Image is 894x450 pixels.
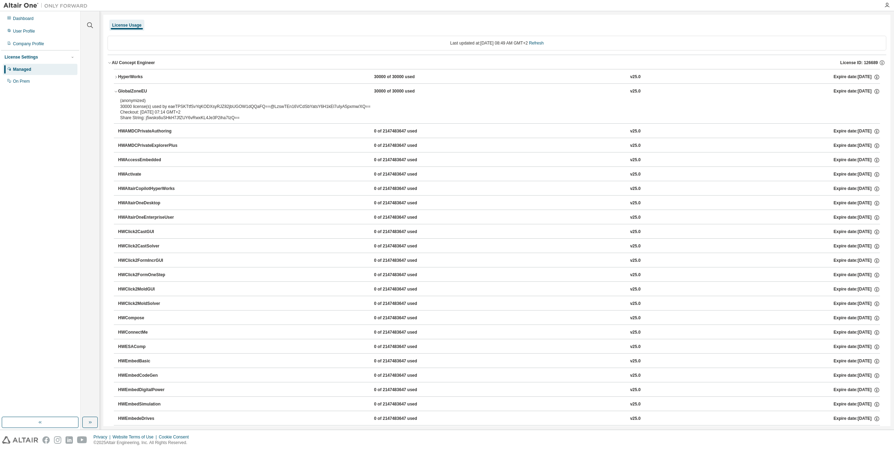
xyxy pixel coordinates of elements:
div: v25.0 [630,401,641,408]
div: Expire date: [DATE] [834,286,880,293]
img: facebook.svg [42,436,50,444]
div: 0 of 2147483647 used [374,286,437,293]
button: HWCompose0 of 2147483647 usedv25.0Expire date:[DATE] [118,311,880,326]
div: Website Terms of Use [112,434,159,440]
div: HWEmbedBasic [118,358,181,364]
div: HWClick2FormOneStep [118,272,181,278]
div: HWAMDCPrivateExplorerPlus [118,143,181,149]
div: v25.0 [630,315,641,321]
div: HWAMDCPrivateAuthoring [118,128,181,135]
div: Expire date: [DATE] [834,128,880,135]
div: v25.0 [630,373,641,379]
div: Last updated at: [DATE] 08:49 AM GMT+2 [108,36,886,50]
div: 0 of 2147483647 used [374,373,437,379]
div: v25.0 [630,258,641,264]
div: 0 of 2147483647 used [374,416,437,422]
div: Expire date: [DATE] [834,200,880,206]
span: License ID: 126689 [840,60,878,66]
div: 0 of 2147483647 used [374,272,437,278]
div: 0 of 2147483647 used [374,258,437,264]
div: Expire date: [DATE] [834,401,880,408]
div: HWAccessEmbedded [118,157,181,163]
div: Expire date: [DATE] [834,344,880,350]
div: 0 of 2147483647 used [374,157,437,163]
div: License Usage [112,22,142,28]
img: instagram.svg [54,436,61,444]
div: Expire date: [DATE] [834,171,880,178]
div: HWConnectMe [118,329,181,336]
div: Checkout: [DATE] 07:14 GMT+2 [120,109,857,115]
div: 0 of 2147483647 used [374,171,437,178]
div: HWActivate [118,171,181,178]
button: HWEmbedBasic0 of 2147483647 usedv25.0Expire date:[DATE] [118,354,880,369]
div: v25.0 [630,186,641,192]
div: Expire date: [DATE] [834,157,880,163]
div: Dashboard [13,16,34,21]
div: Expire date: [DATE] [834,358,880,364]
button: HWEmbedCodeGen0 of 2147483647 usedv25.0Expire date:[DATE] [118,368,880,383]
div: HWClick2MoldGUI [118,286,181,293]
div: v25.0 [630,88,641,95]
button: HWClick2MoldGUI0 of 2147483647 usedv25.0Expire date:[DATE] [118,282,880,297]
div: v25.0 [630,344,641,350]
div: Expire date: [DATE] [834,143,880,149]
div: Share String: j5wsks6uSHkH7JfZUY6vRwxKL4Je3P2iha7IzQ== [120,115,857,121]
div: Expire date: [DATE] [834,229,880,235]
button: HWActivate0 of 2147483647 usedv25.0Expire date:[DATE] [118,167,880,182]
button: HWAltairOneEnterpriseUser0 of 2147483647 usedv25.0Expire date:[DATE] [118,210,880,225]
div: 0 of 2147483647 used [374,315,437,321]
div: HWAltairOneEnterpriseUser [118,214,181,221]
div: v25.0 [630,74,641,80]
div: User Profile [13,28,35,34]
img: linkedin.svg [66,436,73,444]
div: Expire date: [DATE] [834,373,880,379]
div: v25.0 [630,243,641,250]
button: HWAltairOneDesktop0 of 2147483647 usedv25.0Expire date:[DATE] [118,196,880,211]
div: HWCompose [118,315,181,321]
div: v25.0 [630,143,641,149]
div: 0 of 2147483647 used [374,143,437,149]
div: Expire date: [DATE] [834,387,880,393]
div: HWEmbedeDrives [118,416,181,422]
div: v25.0 [630,387,641,393]
button: HWEmbedDigitalPower0 of 2147483647 usedv25.0Expire date:[DATE] [118,382,880,398]
button: HWClick2FormIncrGUI0 of 2147483647 usedv25.0Expire date:[DATE] [118,253,880,268]
div: 30000 of 30000 used [374,74,437,80]
div: Expire date: [DATE] [834,315,880,321]
div: v25.0 [630,214,641,221]
button: HWAMDCPrivateExplorerPlus0 of 2147483647 usedv25.0Expire date:[DATE] [118,138,880,154]
button: HWAMDCPrivateAuthoring0 of 2147483647 usedv25.0Expire date:[DATE] [118,124,880,139]
div: Expire date: [DATE] [834,243,880,250]
div: v25.0 [630,329,641,336]
button: GlobalZoneEU30000 of 30000 usedv25.0Expire date:[DATE] [114,84,880,99]
div: v25.0 [630,171,641,178]
div: 30000 license(s) used by eaeTPSKTtfSvYqKODXsyRJZ82jbUGOW1dQQaFQ==@LzswTEn16VCdSbYatsY6H1kEl7uIyA5... [120,98,857,109]
div: v25.0 [630,301,641,307]
p: (anonymized) [120,98,857,104]
div: AU Concept Engineer [112,60,155,66]
div: HWClick2CastSolver [118,243,181,250]
p: © 2025 Altair Engineering, Inc. All Rights Reserved. [94,440,193,446]
div: v25.0 [630,272,641,278]
div: Expire date: [DATE] [834,88,880,95]
div: HWClick2FormIncrGUI [118,258,181,264]
div: v25.0 [630,200,641,206]
div: 30000 of 30000 used [374,88,437,95]
button: HWAccessEmbedded0 of 2147483647 usedv25.0Expire date:[DATE] [118,152,880,168]
div: 0 of 2147483647 used [374,200,437,206]
div: HyperWorks [118,74,181,80]
div: Expire date: [DATE] [834,258,880,264]
button: HWClick2FormOneStep0 of 2147483647 usedv25.0Expire date:[DATE] [118,267,880,283]
button: HWConnectMe0 of 2147483647 usedv25.0Expire date:[DATE] [118,325,880,340]
button: HWClick2CastGUI0 of 2147483647 usedv25.0Expire date:[DATE] [118,224,880,240]
div: v25.0 [630,358,641,364]
div: 0 of 2147483647 used [374,387,437,393]
div: Cookie Consent [159,434,193,440]
div: Expire date: [DATE] [834,186,880,192]
button: HWEmbedeDrives0 of 2147483647 usedv25.0Expire date:[DATE] [118,411,880,427]
div: Expire date: [DATE] [834,301,880,307]
div: v25.0 [630,286,641,293]
div: Expire date: [DATE] [834,329,880,336]
div: HWESAComp [118,344,181,350]
div: 0 of 2147483647 used [374,301,437,307]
